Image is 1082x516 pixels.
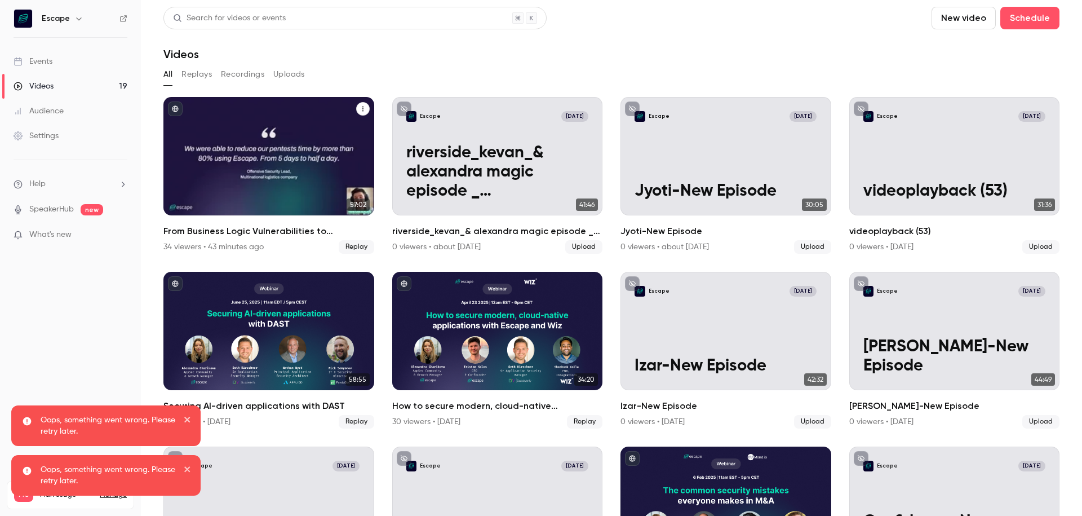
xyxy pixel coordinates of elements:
[625,451,640,466] button: published
[635,357,817,376] p: Izar-New Episode
[849,97,1060,254] a: videoplayback (53)Escape[DATE]videoplayback (53)31:36videoplayback (53)0 viewers • [DATE]Upload
[163,7,1059,509] section: Videos
[168,276,183,291] button: published
[163,272,374,429] li: Securing AI-driven applications with DAST
[620,416,685,427] div: 0 viewers • [DATE]
[635,111,645,122] img: Jyoti-New Episode
[339,415,374,429] span: Replay
[561,111,588,122] span: [DATE]
[392,272,603,429] a: 34:20How to secure modern, cloud-native applications with Escape and Wiz30 viewers • [DATE]Replay
[635,182,817,201] p: Jyoti-New Episode
[173,12,286,24] div: Search for videos or events
[854,451,868,466] button: unpublished
[620,97,831,254] a: Jyoti-New EpisodeEscape[DATE]Jyoti-New Episode30:05Jyoti-New Episode0 viewers • about [DATE]Upload
[29,178,46,190] span: Help
[932,7,996,29] button: New video
[42,13,70,24] h6: Escape
[163,224,374,238] h2: From Business Logic Vulnerabilities to Actionable Insights: AI-powered Pentesting + ASM in Action
[863,182,1045,201] p: videoplayback (53)
[392,224,603,238] h2: riverside_kevan_& alexandra magic episode _ [DATE]_podcast___ [PERSON_NAME]
[1018,461,1045,471] span: [DATE]
[163,399,374,413] h2: Securing AI-driven applications with DAST
[620,272,831,429] a: Izar-New EpisodeEscape[DATE]Izar-New Episode42:32Izar-New Episode0 viewers • [DATE]Upload
[649,113,669,120] p: Escape
[420,462,441,470] p: Escape
[14,10,32,28] img: Escape
[114,230,127,240] iframe: Noticeable Trigger
[1034,199,1055,211] span: 31:36
[802,199,827,211] span: 30:05
[620,272,831,429] li: Izar-New Episode
[163,47,199,61] h1: Videos
[849,272,1060,429] li: Francois-New Episode
[877,113,898,120] p: Escape
[163,97,374,254] a: 57:02From Business Logic Vulnerabilities to Actionable Insights: AI-powered Pentesting + ASM in A...
[794,415,831,429] span: Upload
[804,373,827,386] span: 42:32
[163,97,374,254] li: From Business Logic Vulnerabilities to Actionable Insights: AI-powered Pentesting + ASM in Action
[863,338,1045,376] p: [PERSON_NAME]-New Episode
[576,199,598,211] span: 41:46
[567,415,602,429] span: Replay
[221,65,264,83] button: Recordings
[625,276,640,291] button: unpublished
[854,102,868,116] button: unpublished
[181,65,212,83] button: Replays
[392,97,603,254] a: riverside_kevan_& alexandra magic episode _ jun 13, 2025_podcast___ kevan baEscape[DATE]riverside...
[1018,111,1045,122] span: [DATE]
[406,461,417,471] img: Iman-New Episode
[625,102,640,116] button: unpublished
[649,288,669,295] p: Escape
[574,373,598,386] span: 34:20
[849,224,1060,238] h2: videoplayback (53)
[29,204,74,215] a: SpeakerHub
[14,105,64,117] div: Audience
[347,199,370,211] span: 57:02
[397,276,411,291] button: published
[635,286,645,297] img: Izar-New Episode
[163,241,264,253] div: 34 viewers • 43 minutes ago
[392,272,603,429] li: How to secure modern, cloud-native applications with Escape and Wiz
[14,178,127,190] li: help-dropdown-opener
[790,286,817,297] span: [DATE]
[392,399,603,413] h2: How to secure modern, cloud-native applications with Escape and Wiz
[561,461,588,471] span: [DATE]
[849,272,1060,429] a: Francois-New EpisodeEscape[DATE][PERSON_NAME]-New Episode44:49[PERSON_NAME]-New Episode0 viewers ...
[14,56,52,67] div: Events
[406,144,588,201] p: riverside_kevan_& alexandra magic episode _ [DATE]_podcast___ [PERSON_NAME]
[397,102,411,116] button: unpublished
[168,102,183,116] button: published
[332,461,360,471] span: [DATE]
[849,416,914,427] div: 0 viewers • [DATE]
[397,451,411,466] button: unpublished
[849,97,1060,254] li: videoplayback (53)
[1031,373,1055,386] span: 44:49
[184,414,192,428] button: close
[392,97,603,254] li: riverside_kevan_& alexandra magic episode _ jun 13, 2025_podcast___ kevan ba
[420,113,441,120] p: Escape
[41,414,176,437] p: Oops, something went wrong. Please retry later.
[854,276,868,291] button: unpublished
[406,111,417,122] img: riverside_kevan_& alexandra magic episode _ jun 13, 2025_podcast___ kevan ba
[849,399,1060,413] h2: [PERSON_NAME]-New Episode
[29,229,72,241] span: What's new
[392,241,481,253] div: 0 viewers • about [DATE]
[1000,7,1059,29] button: Schedule
[339,240,374,254] span: Replay
[14,81,54,92] div: Videos
[849,241,914,253] div: 0 viewers • [DATE]
[345,373,370,386] span: 58:55
[81,204,103,215] span: new
[184,464,192,478] button: close
[565,240,602,254] span: Upload
[794,240,831,254] span: Upload
[392,416,460,427] div: 30 viewers • [DATE]
[620,241,709,253] div: 0 viewers • about [DATE]
[877,462,898,470] p: Escape
[863,286,874,297] img: Francois-New Episode
[1022,240,1059,254] span: Upload
[273,65,305,83] button: Uploads
[163,272,374,429] a: 58:55Securing AI-driven applications with DAST52 viewers • [DATE]Replay
[1018,286,1045,297] span: [DATE]
[620,399,831,413] h2: Izar-New Episode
